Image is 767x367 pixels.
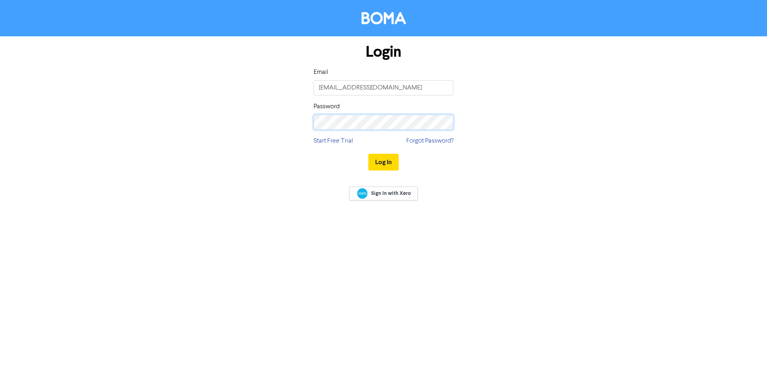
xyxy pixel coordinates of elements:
[406,136,453,146] a: Forgot Password?
[349,186,418,200] a: Sign In with Xero
[314,67,328,77] label: Email
[357,188,368,199] img: Xero logo
[314,136,353,146] a: Start Free Trial
[314,43,453,61] h1: Login
[727,329,767,367] iframe: Chat Widget
[314,102,340,111] label: Password
[368,154,399,171] button: Log In
[362,12,406,24] img: BOMA Logo
[371,190,411,197] span: Sign In with Xero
